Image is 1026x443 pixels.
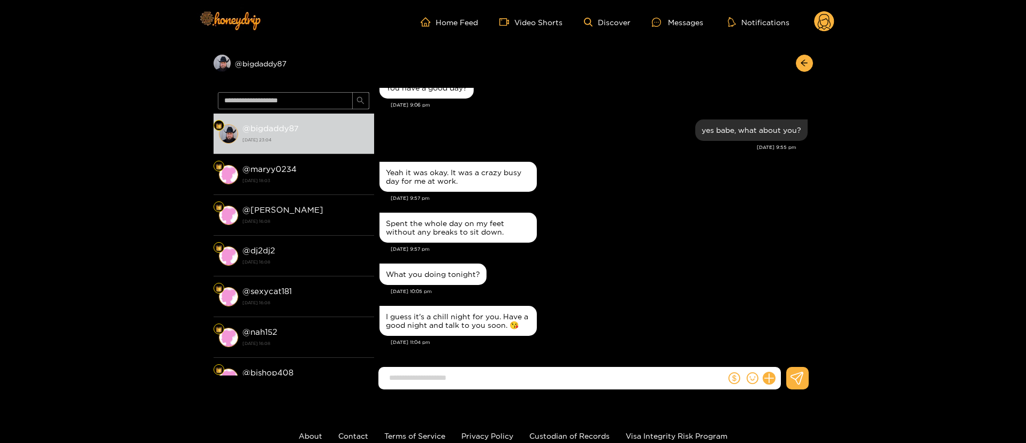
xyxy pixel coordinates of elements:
[747,372,758,384] span: smile
[695,119,808,141] div: Oct. 2, 9:55 pm
[386,270,480,279] div: What you doing tonight?
[379,77,474,99] div: Oct. 2, 9:06 pm
[421,17,436,27] span: home
[216,245,222,251] img: Fan Level
[214,55,374,72] div: @bigdaddy87
[499,17,514,27] span: video-camera
[216,163,222,170] img: Fan Level
[352,92,369,109] button: search
[796,55,813,72] button: arrow-left
[242,298,369,307] strong: [DATE] 16:08
[216,286,222,292] img: Fan Level
[391,245,808,253] div: [DATE] 9:57 pm
[242,246,275,255] strong: @ dj2dj2
[242,164,297,174] strong: @ maryy0234
[216,123,222,129] img: Fan Level
[216,204,222,211] img: Fan Level
[652,16,703,28] div: Messages
[216,367,222,373] img: Fan Level
[461,432,513,440] a: Privacy Policy
[379,306,537,336] div: Oct. 2, 11:04 pm
[379,144,796,151] div: [DATE] 9:55 pm
[242,176,369,185] strong: [DATE] 18:03
[356,96,364,106] span: search
[242,339,369,348] strong: [DATE] 16:08
[219,369,238,388] img: conversation
[391,288,808,295] div: [DATE] 10:05 pm
[391,101,808,109] div: [DATE] 9:06 pm
[242,135,369,145] strong: [DATE] 23:04
[379,264,487,285] div: Oct. 2, 10:05 pm
[386,312,530,329] div: I guess it's a chill night for you. Have a good night and talk to you soon. 😘
[379,213,537,243] div: Oct. 2, 9:57 pm
[242,205,323,214] strong: @ [PERSON_NAME]
[499,17,563,27] a: Video Shorts
[421,17,478,27] a: Home Feed
[299,432,322,440] a: About
[219,165,238,184] img: conversation
[386,219,530,236] div: Spent the whole day on my feet without any breaks to sit down.
[529,432,610,440] a: Custodian of Records
[391,194,808,202] div: [DATE] 9:57 pm
[386,84,467,92] div: You have a good day?
[242,257,369,267] strong: [DATE] 16:08
[219,287,238,306] img: conversation
[726,370,742,386] button: dollar
[219,246,238,266] img: conversation
[242,327,277,336] strong: @ nah152
[391,339,808,346] div: [DATE] 11:04 pm
[626,432,727,440] a: Visa Integrity Risk Program
[338,432,368,440] a: Contact
[386,168,530,185] div: Yeah it was okay. It was a crazy busy day for me at work.
[216,326,222,333] img: Fan Level
[219,328,238,347] img: conversation
[242,368,293,377] strong: @ bishop408
[725,17,793,27] button: Notifications
[800,59,808,68] span: arrow-left
[219,124,238,144] img: conversation
[379,162,537,192] div: Oct. 2, 9:57 pm
[242,287,292,296] strong: @ sexycat181
[584,18,630,27] a: Discover
[728,372,740,384] span: dollar
[242,216,369,226] strong: [DATE] 16:08
[242,124,299,133] strong: @ bigdaddy87
[219,206,238,225] img: conversation
[702,126,801,134] div: yes babe, what about you?
[384,432,445,440] a: Terms of Service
